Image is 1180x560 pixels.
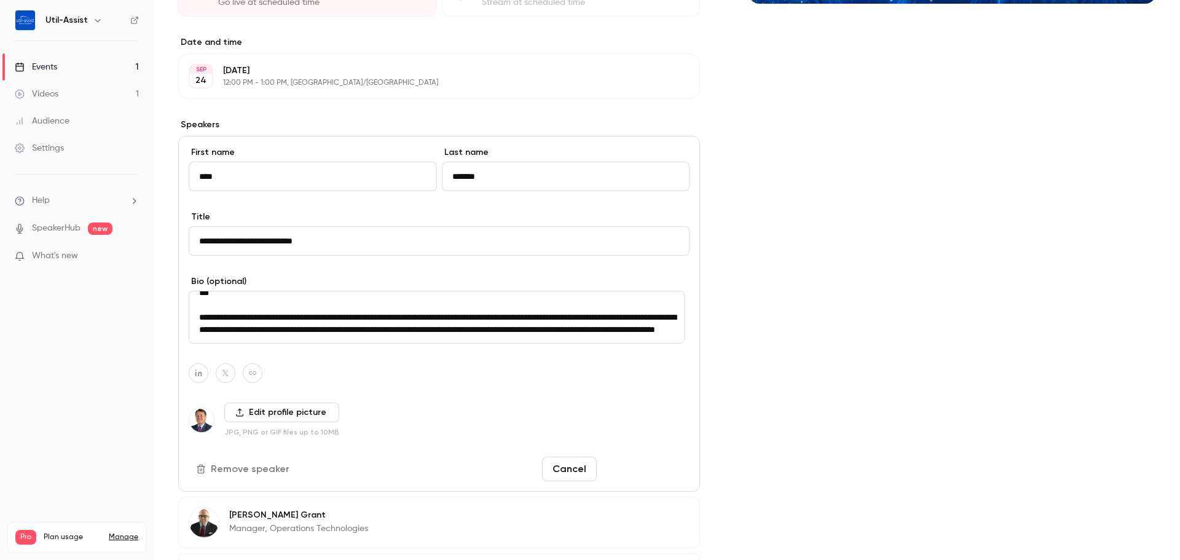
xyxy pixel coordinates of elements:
[15,530,36,545] span: Pro
[190,65,212,74] div: SEP
[32,250,78,262] span: What's new
[44,532,101,542] span: Plan usage
[45,14,88,26] h6: Util-Assist
[32,222,81,235] a: SpeakerHub
[223,78,635,88] p: 12:00 PM - 1:00 PM, [GEOGRAPHIC_DATA]/[GEOGRAPHIC_DATA]
[32,194,50,207] span: Help
[229,509,368,521] p: [PERSON_NAME] Grant
[442,146,690,159] label: Last name
[542,457,597,481] button: Cancel
[189,275,690,288] label: Bio (optional)
[88,223,112,235] span: new
[15,194,139,207] li: help-dropdown-opener
[195,74,206,87] p: 24
[109,532,138,542] a: Manage
[15,61,57,73] div: Events
[224,427,339,437] p: JPG, PNG or GIF files up to 10MB
[602,457,690,481] button: Save changes
[224,403,339,422] label: Edit profile picture
[189,211,690,223] label: Title
[189,146,437,159] label: First name
[229,523,368,535] p: Manager, Operations Technologies
[15,88,58,100] div: Videos
[124,251,139,262] iframe: Noticeable Trigger
[15,142,64,154] div: Settings
[223,65,635,77] p: [DATE]
[189,457,299,481] button: Remove speaker
[189,508,219,537] img: Jeff Grant
[178,119,700,131] label: Speakers
[178,36,700,49] label: Date and time
[189,408,214,432] img: John McClean
[15,10,35,30] img: Util-Assist
[178,497,700,548] div: Jeff Grant[PERSON_NAME] GrantManager, Operations Technologies
[15,115,69,127] div: Audience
